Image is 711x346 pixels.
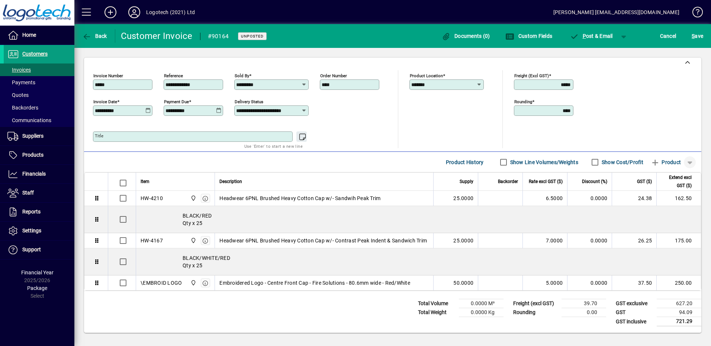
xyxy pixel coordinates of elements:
span: Support [22,247,41,252]
td: GST inclusive [612,317,657,326]
span: Payments [7,79,35,85]
td: 39.70 [562,299,606,308]
div: 5.0000 [527,279,563,287]
div: Logotech (2021) Ltd [146,6,195,18]
label: Show Cost/Profit [600,159,643,166]
td: 250.00 [656,275,701,290]
span: Headwear 6PNL Brushed Heavy Cotton Cap w/- Sandwih Peak Trim [219,195,380,202]
td: 0.0000 [567,233,612,248]
span: Headwear 6PNL Brushed Heavy Cotton Cap w/- Contrast Peak Indent & Sandwich Trim [219,237,427,244]
span: Central [189,279,197,287]
mat-hint: Use 'Enter' to start a new line [244,142,303,150]
mat-label: Invoice number [93,73,123,78]
span: Reports [22,209,41,215]
div: Customer Invoice [121,30,193,42]
span: Product History [446,156,484,168]
td: 37.50 [612,275,656,290]
button: Cancel [658,29,678,43]
span: Customers [22,51,48,57]
span: GST ($) [637,177,652,186]
td: GST [612,308,657,317]
mat-label: Order number [320,73,347,78]
td: Total Weight [414,308,459,317]
span: Quotes [7,92,29,98]
a: Backorders [4,101,74,114]
button: Profile [122,6,146,19]
a: Reports [4,203,74,221]
span: Settings [22,228,41,234]
td: 175.00 [656,233,701,248]
span: Extend excl GST ($) [661,173,692,190]
span: Discount (%) [582,177,607,186]
mat-label: Sold by [235,73,249,78]
td: 24.38 [612,191,656,206]
span: Communications [7,117,51,123]
a: Knowledge Base [687,1,702,26]
span: Financials [22,171,46,177]
span: Central [189,236,197,245]
a: Support [4,241,74,259]
span: 25.0000 [453,237,473,244]
mat-label: Payment due [164,99,189,104]
td: Total Volume [414,299,459,308]
span: Home [22,32,36,38]
span: 50.0000 [453,279,473,287]
span: Financial Year [21,270,54,275]
td: 627.20 [657,299,701,308]
mat-label: Delivery status [235,99,263,104]
mat-label: Product location [410,73,443,78]
a: Home [4,26,74,45]
div: BLACK/WHITE/RED Qty x 25 [136,248,701,275]
td: 94.09 [657,308,701,317]
div: [PERSON_NAME] [EMAIL_ADDRESS][DOMAIN_NAME] [553,6,679,18]
mat-label: Rounding [514,99,532,104]
span: Back [82,33,107,39]
a: Suppliers [4,127,74,146]
div: HW-4167 [141,237,163,244]
td: 26.25 [612,233,656,248]
span: Supply [460,177,473,186]
span: Central [189,194,197,202]
div: \EMBROID LOGO [141,279,182,287]
a: Products [4,146,74,164]
label: Show Line Volumes/Weights [509,159,578,166]
mat-label: Freight (excl GST) [514,73,549,78]
span: ave [692,30,703,42]
span: P [583,33,586,39]
a: Invoices [4,63,74,76]
span: Staff [22,190,34,196]
button: Add [99,6,122,19]
span: Rate excl GST ($) [529,177,563,186]
td: Rounding [509,308,562,317]
a: Staff [4,184,74,202]
div: 6.5000 [527,195,563,202]
a: Communications [4,114,74,127]
mat-label: Title [95,133,103,138]
a: Payments [4,76,74,89]
button: Post & Email [566,29,617,43]
span: Package [27,285,47,291]
span: Description [219,177,242,186]
mat-label: Invoice date [93,99,117,104]
span: Backorder [498,177,518,186]
span: 25.0000 [453,195,473,202]
div: HW-4210 [141,195,163,202]
td: 0.00 [562,308,606,317]
mat-label: Reference [164,73,183,78]
td: 721.29 [657,317,701,326]
button: Back [80,29,109,43]
td: GST exclusive [612,299,657,308]
span: Product [651,156,681,168]
span: Suppliers [22,133,44,139]
div: #90164 [208,30,229,42]
button: Product History [443,156,487,169]
td: 0.0000 [567,191,612,206]
span: Backorders [7,105,38,111]
span: Unposted [241,34,264,39]
span: Invoices [7,67,31,73]
td: 0.0000 M³ [459,299,504,308]
span: Embroidered Logo - Centre Front Cap - Fire Solutions - 80.6mm wide - Red/White [219,279,410,287]
span: Documents (0) [442,33,490,39]
span: S [692,33,695,39]
div: 7.0000 [527,237,563,244]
